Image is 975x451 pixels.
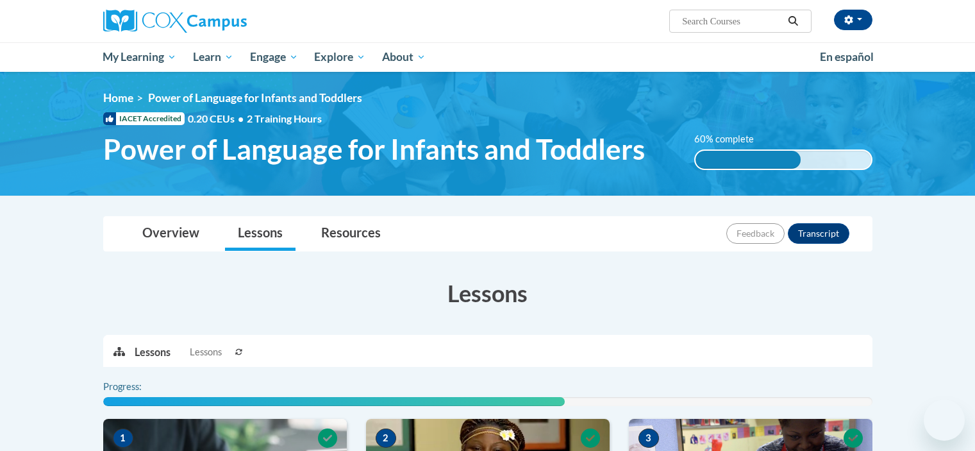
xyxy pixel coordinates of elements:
[238,112,244,124] span: •
[190,345,222,359] span: Lessons
[382,49,426,65] span: About
[148,91,362,105] span: Power of Language for Infants and Toddlers
[193,49,233,65] span: Learn
[247,112,322,124] span: 2 Training Hours
[820,50,874,64] span: En español
[812,44,882,71] a: En español
[306,42,374,72] a: Explore
[103,10,347,33] a: Cox Campus
[103,380,177,394] label: Progress:
[84,42,892,72] div: Main menu
[103,277,872,309] h3: Lessons
[696,151,801,169] div: 60% complete
[694,132,768,146] label: 60% complete
[185,42,242,72] a: Learn
[638,429,659,448] span: 3
[103,49,176,65] span: My Learning
[242,42,306,72] a: Engage
[129,217,212,251] a: Overview
[681,13,783,29] input: Search Courses
[103,10,247,33] img: Cox Campus
[834,10,872,30] button: Account Settings
[376,429,396,448] span: 2
[314,49,365,65] span: Explore
[103,132,645,166] span: Power of Language for Infants and Toddlers
[924,400,965,441] iframe: Button to launch messaging window
[308,217,394,251] a: Resources
[103,91,133,105] a: Home
[374,42,434,72] a: About
[783,13,803,29] button: Search
[103,112,185,125] span: IACET Accredited
[250,49,298,65] span: Engage
[726,223,785,244] button: Feedback
[95,42,185,72] a: My Learning
[188,112,247,126] span: 0.20 CEUs
[225,217,296,251] a: Lessons
[135,345,171,359] p: Lessons
[788,223,849,244] button: Transcript
[113,429,133,448] span: 1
